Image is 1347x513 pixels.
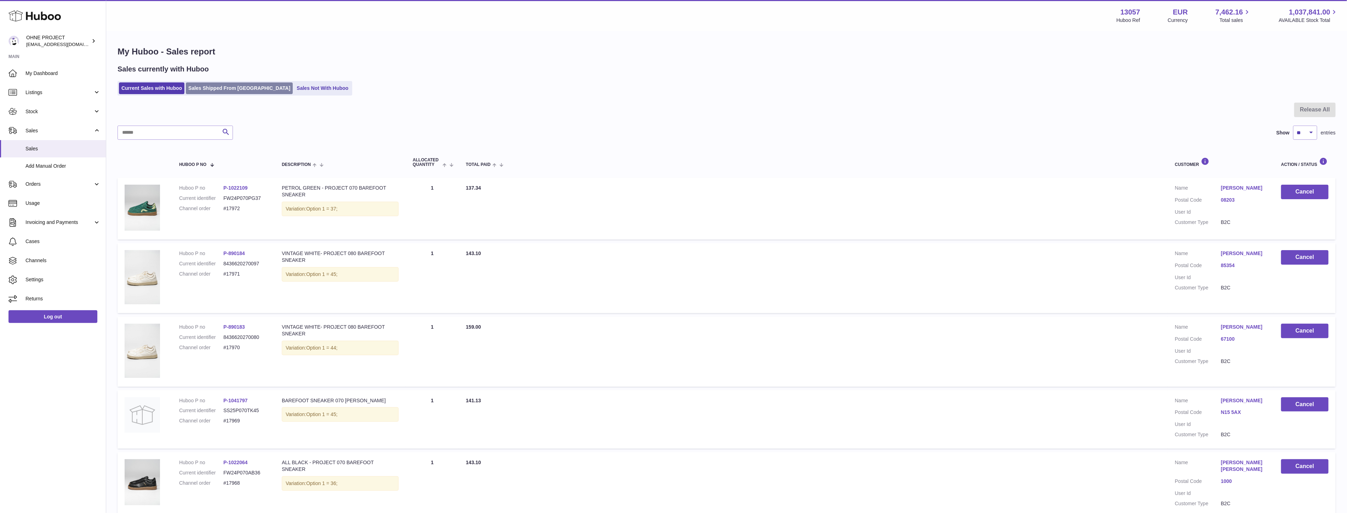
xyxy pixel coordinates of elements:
dd: #17969 [223,417,268,424]
a: P-1022064 [223,460,248,465]
span: 137.34 [466,185,481,191]
div: Currency [1168,17,1188,24]
span: Add Manual Order [25,163,101,169]
dt: Postal Code [1175,197,1221,205]
span: Option 1 = 45; [306,411,337,417]
button: Cancel [1281,185,1329,199]
div: Variation: [282,341,399,355]
dd: #17970 [223,344,268,351]
a: N15 5AX [1221,409,1267,416]
dt: Current identifier [179,195,223,202]
div: Customer [1175,157,1267,167]
dd: FW24P070AB36 [223,469,268,476]
img: PETROL_WEB.jpg [125,185,160,231]
button: Cancel [1281,459,1329,474]
a: P-1022109 [223,185,248,191]
dt: Channel order [179,205,223,212]
td: 1 [406,243,459,313]
a: [PERSON_NAME] [1221,250,1267,257]
dd: B2C [1221,219,1267,226]
dd: B2C [1221,284,1267,291]
span: Sales [25,127,93,134]
div: PETROL GREEN - PROJECT 070 BAREFOOT SNEAKER [282,185,399,198]
dd: #17971 [223,271,268,277]
dd: FW24P070PG37 [223,195,268,202]
dd: 8436620270097 [223,260,268,267]
span: My Dashboard [25,70,101,77]
span: 7,462.16 [1216,7,1243,17]
button: Cancel [1281,324,1329,338]
img: 130571759093408.png [125,250,160,304]
span: 159.00 [466,324,481,330]
dt: Huboo P no [179,324,223,330]
dt: Postal Code [1175,409,1221,417]
div: Action / Status [1281,157,1329,167]
dt: Postal Code [1175,478,1221,486]
dt: Customer Type [1175,284,1221,291]
dt: Postal Code [1175,262,1221,271]
dd: 8436620270080 [223,334,268,341]
div: OHNE PROJECT [26,34,90,48]
span: Returns [25,295,101,302]
span: Settings [25,276,101,283]
dt: Channel order [179,344,223,351]
a: P-890183 [223,324,245,330]
span: Option 1 = 37; [306,206,337,212]
dd: #17972 [223,205,268,212]
span: Sales [25,145,101,152]
dt: Name [1175,397,1221,406]
dt: Customer Type [1175,219,1221,226]
dd: B2C [1221,358,1267,365]
a: P-890184 [223,250,245,256]
img: 130571759093411.png [125,324,160,378]
dt: User Id [1175,348,1221,355]
div: BAREFOOT SNEAKER 070 [PERSON_NAME] [282,397,399,404]
span: ALLOCATED Quantity [413,158,441,167]
span: Huboo P no [179,162,206,167]
span: AVAILABLE Stock Total [1279,17,1339,24]
dt: Channel order [179,271,223,277]
a: Sales Not With Huboo [294,82,351,94]
div: Huboo Ref [1117,17,1140,24]
div: VINTAGE WHITE- PROJECT 080 BAREFOOT SNEAKER [282,250,399,264]
img: internalAdmin-13057@internal.huboo.com [8,36,19,46]
dd: #17968 [223,480,268,486]
div: Variation: [282,407,399,422]
dt: Current identifier [179,469,223,476]
span: Invoicing and Payments [25,219,93,226]
button: Cancel [1281,397,1329,412]
a: Current Sales with Huboo [119,82,184,94]
dt: Customer Type [1175,500,1221,507]
dt: Name [1175,324,1221,332]
span: Orders [25,181,93,188]
td: 1 [406,178,459,240]
dt: User Id [1175,421,1221,428]
a: 08203 [1221,197,1267,203]
div: Variation: [282,476,399,491]
span: Option 1 = 45; [306,271,337,277]
span: Channels [25,257,101,264]
span: 141.13 [466,398,481,403]
dt: Channel order [179,417,223,424]
strong: EUR [1173,7,1188,17]
h1: My Huboo - Sales report [118,46,1336,57]
span: [EMAIL_ADDRESS][DOMAIN_NAME] [26,41,104,47]
span: Cases [25,238,101,245]
dt: Channel order [179,480,223,486]
span: 143.10 [466,460,481,465]
span: Usage [25,200,101,207]
dt: Name [1175,250,1221,259]
span: Stock [25,108,93,115]
span: Description [282,162,311,167]
dt: User Id [1175,274,1221,281]
span: Option 1 = 44; [306,345,337,351]
dt: Huboo P no [179,250,223,257]
span: 143.10 [466,250,481,256]
span: Total paid [466,162,491,167]
a: 85354 [1221,262,1267,269]
a: 1,037,841.00 AVAILABLE Stock Total [1279,7,1339,24]
img: no-photo.jpg [125,397,160,433]
dt: Postal Code [1175,336,1221,344]
dt: Name [1175,185,1221,193]
dd: B2C [1221,431,1267,438]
